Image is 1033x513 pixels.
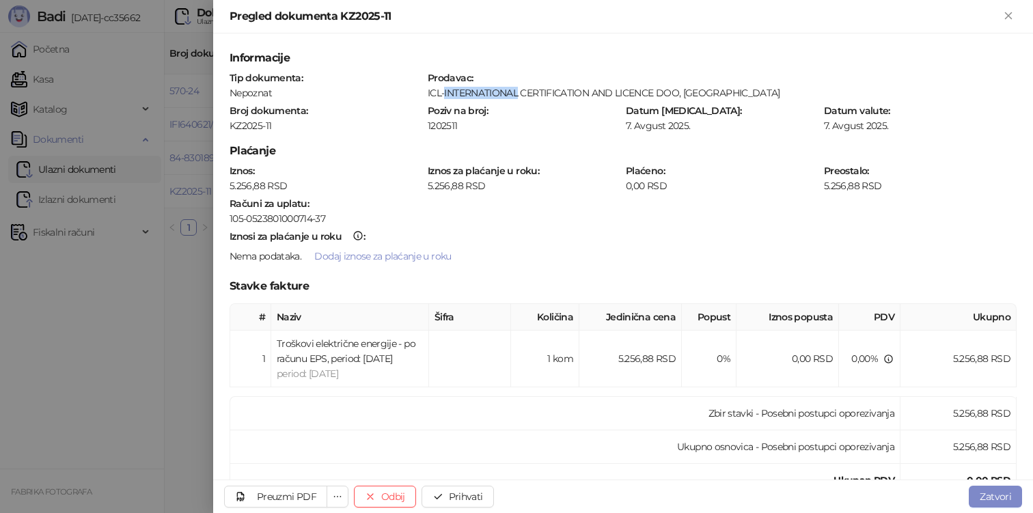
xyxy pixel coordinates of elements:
[511,331,579,387] td: 1 kom
[427,87,1016,99] div: ICL-INTERNATIONAL CERTIFICATION AND LICENCE DOO, [GEOGRAPHIC_DATA]
[511,304,579,331] th: Količina
[230,165,254,177] strong: Iznos :
[624,180,820,192] div: 0,00 RSD
[230,232,342,241] div: Iznosi za plaćanje u roku
[230,250,300,262] span: Nema podataka
[428,165,539,177] strong: Iznos za plaćanje u roku :
[579,331,682,387] td: 5.256,88 RSD
[230,304,271,331] th: #
[230,397,900,430] td: Zbir stavki - Posebni postupci oporezivanja
[624,120,820,132] div: 7. Avgust 2025.
[230,72,303,84] strong: Tip dokumenta :
[230,8,1000,25] div: Pregled dokumenta KZ2025-11
[967,474,1010,486] strong: 0,00 RSD
[823,120,1018,132] div: 7. Avgust 2025.
[682,304,736,331] th: Popust
[900,397,1017,430] td: 5.256,88 RSD
[277,336,423,366] div: Troškovi električne energije - po računu EPS, period: [DATE]
[1000,8,1017,25] button: Zatvori
[422,486,494,508] button: Prihvati
[230,105,307,117] strong: Broj dokumenta :
[230,143,1017,159] h5: Plaćanje
[824,105,890,117] strong: Datum valute :
[426,180,622,192] div: 5.256,88 RSD
[224,486,327,508] a: Preuzmi PDF
[230,230,365,242] strong: :
[839,304,900,331] th: PDV
[626,105,742,117] strong: Datum [MEDICAL_DATA] :
[257,490,316,503] div: Preuzmi PDF
[277,368,338,380] span: period: [DATE]
[834,474,894,486] strong: Ukupan PDV
[824,165,869,177] strong: Preostalo :
[303,245,462,267] button: Dodaj iznose za plaćanje u roku
[230,197,309,210] strong: Računi za uplatu :
[228,87,424,99] div: Nepoznat
[851,352,878,365] span: 0,00 %
[682,331,736,387] td: 0%
[230,50,1017,66] h5: Informacije
[579,304,682,331] th: Jedinična cena
[333,492,342,501] span: ellipsis
[900,304,1017,331] th: Ukupno
[354,486,416,508] button: Odbij
[228,245,1018,267] div: .
[429,304,511,331] th: Šifra
[428,72,473,84] strong: Prodavac :
[428,105,488,117] strong: Poziv na broj :
[736,331,839,387] td: 0,00 RSD
[823,180,1018,192] div: 5.256,88 RSD
[271,304,429,331] th: Naziv
[228,120,424,132] div: KZ2025-11
[736,304,839,331] th: Iznos popusta
[626,165,665,177] strong: Plaćeno :
[900,331,1017,387] td: 5.256,88 RSD
[230,212,1017,225] div: 105-0523801000714-37
[969,486,1022,508] button: Zatvori
[228,180,424,192] div: 5.256,88 RSD
[230,278,1017,294] h5: Stavke fakture
[230,331,271,387] td: 1
[427,120,620,132] div: 1202511
[230,430,900,464] td: Ukupno osnovica - Posebni postupci oporezivanja
[900,430,1017,464] td: 5.256,88 RSD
